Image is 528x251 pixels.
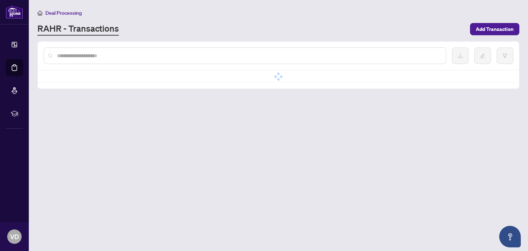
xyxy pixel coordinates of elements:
[452,47,469,64] button: download
[37,10,42,15] span: home
[499,226,521,247] button: Open asap
[10,232,19,242] span: VD
[497,47,513,64] button: filter
[474,47,491,64] button: edit
[45,10,82,16] span: Deal Processing
[6,5,23,19] img: logo
[476,23,514,35] span: Add Transaction
[470,23,519,35] button: Add Transaction
[37,23,119,36] a: RAHR - Transactions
